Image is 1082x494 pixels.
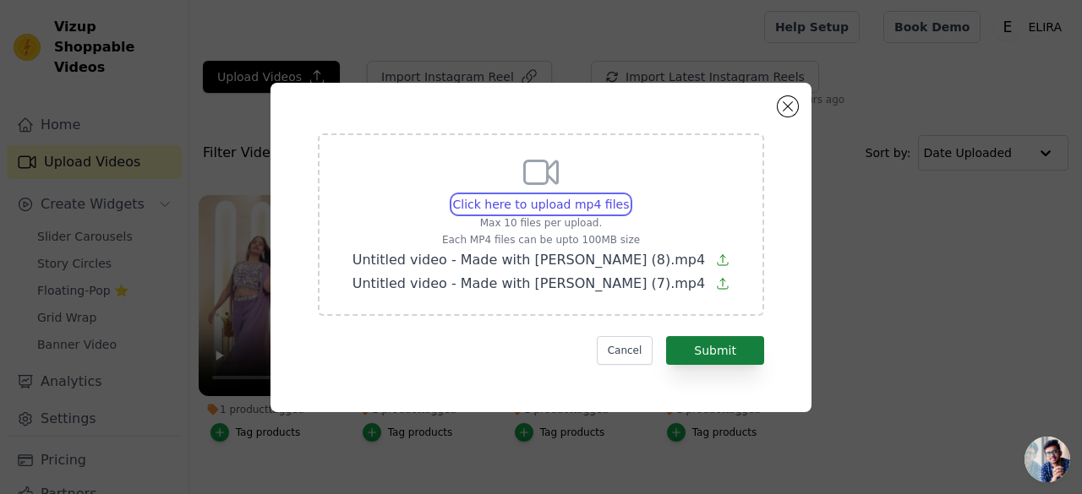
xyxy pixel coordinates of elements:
[453,198,630,211] span: Click here to upload mp4 files
[352,233,730,247] p: Each MP4 files can be upto 100MB size
[1025,437,1070,482] div: Open chat
[352,252,705,268] span: Untitled video - Made with [PERSON_NAME] (8).mp4
[352,275,705,291] span: Untitled video - Made with [PERSON_NAME] (7).mp4
[778,96,798,117] button: Close modal
[597,336,653,365] button: Cancel
[352,216,730,230] p: Max 10 files per upload.
[666,336,764,365] button: Submit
